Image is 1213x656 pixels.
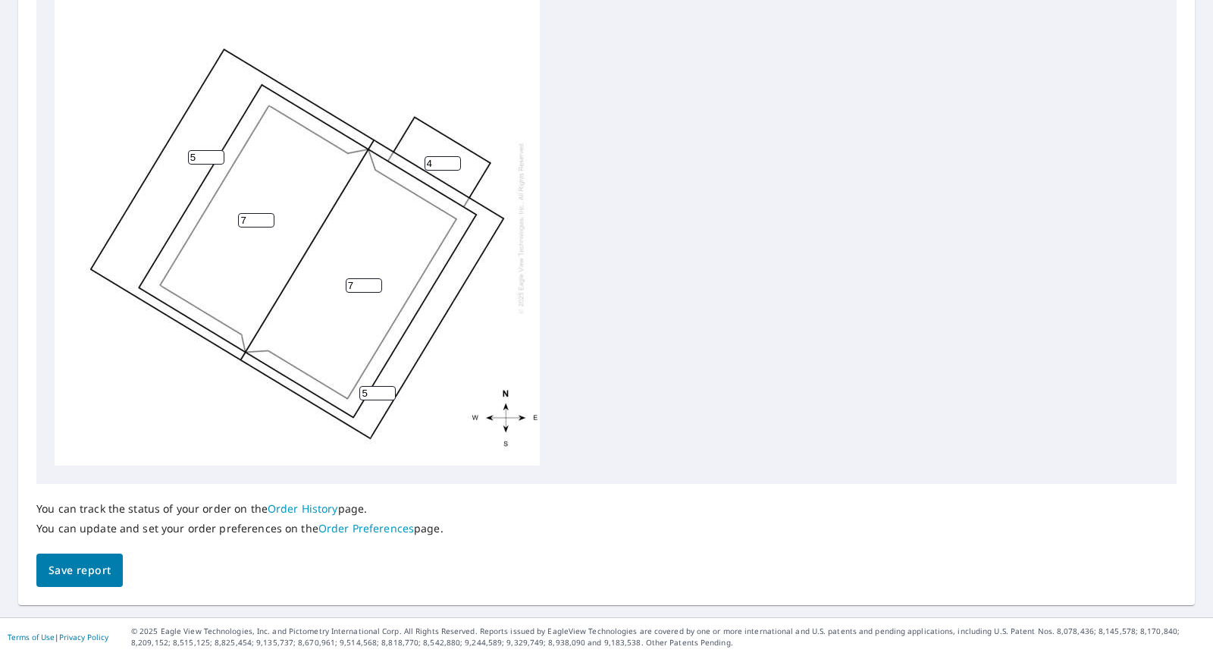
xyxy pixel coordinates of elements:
[131,626,1205,648] p: © 2025 Eagle View Technologies, Inc. and Pictometry International Corp. All Rights Reserved. Repo...
[8,632,108,642] p: |
[59,632,108,642] a: Privacy Policy
[49,561,111,580] span: Save report
[36,554,123,588] button: Save report
[318,521,414,535] a: Order Preferences
[268,501,338,516] a: Order History
[36,502,444,516] p: You can track the status of your order on the page.
[8,632,55,642] a: Terms of Use
[36,522,444,535] p: You can update and set your order preferences on the page.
